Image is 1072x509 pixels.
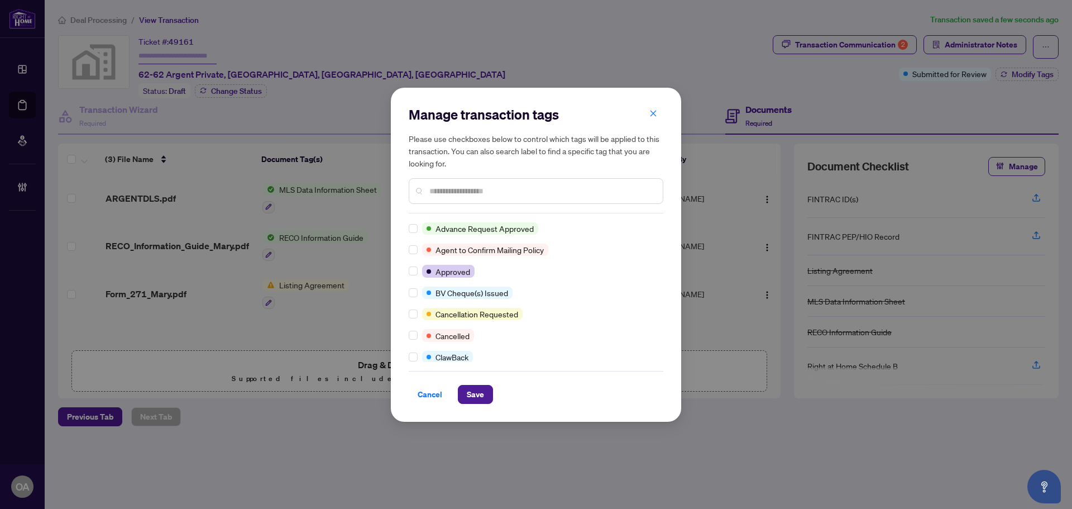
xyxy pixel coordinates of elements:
span: BV Cheque(s) Issued [435,287,508,299]
span: Save [467,386,484,403]
h5: Please use checkboxes below to control which tags will be applied to this transaction. You can al... [409,132,663,169]
span: Approved [435,265,470,278]
span: Agent to Confirm Mailing Policy [435,244,544,256]
span: close [649,110,657,117]
button: Cancel [409,385,451,404]
span: Cancellation Requested [435,308,518,320]
h2: Manage transaction tags [409,106,663,123]
button: Open asap [1027,470,1061,503]
button: Save [458,385,493,404]
span: Cancelled [435,330,470,342]
span: ClawBack [435,351,468,363]
span: Cancel [418,386,442,403]
span: Advance Request Approved [435,222,534,235]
